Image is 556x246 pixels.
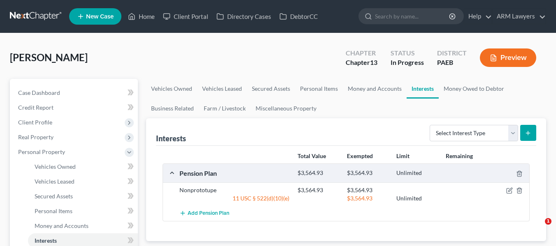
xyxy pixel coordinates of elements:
span: 13 [370,58,377,66]
strong: Total Value [298,152,326,159]
a: Money and Accounts [28,218,138,233]
a: Credit Report [12,100,138,115]
span: Real Property [18,133,54,140]
span: Secured Assets [35,193,73,200]
strong: Remaining [446,152,473,159]
span: [PERSON_NAME] [10,51,88,63]
span: Credit Report [18,104,54,111]
iframe: Intercom live chat [528,218,548,238]
div: 11 USC § 522(d)(10)(e) [175,194,293,202]
span: Money and Accounts [35,222,88,229]
a: Vehicles Leased [28,174,138,189]
a: Personal Items [28,204,138,218]
span: New Case [86,14,114,20]
div: $3,564.93 [293,169,343,177]
div: District [437,48,467,58]
a: Money Owed to Debtor [439,79,509,99]
span: Vehicles Owned [35,163,76,170]
input: Search by name... [375,9,450,24]
div: Chapter [346,48,377,58]
a: Secured Assets [247,79,295,99]
a: Home [124,9,159,24]
span: Vehicles Leased [35,178,74,185]
div: Pension Plan [175,169,293,177]
a: Directory Cases [212,9,275,24]
a: Case Dashboard [12,85,138,100]
span: Add Pension Plan [188,210,229,217]
span: Personal Items [35,207,72,214]
button: Preview [480,48,536,67]
a: Help [464,9,492,24]
strong: Limit [396,152,409,159]
span: 1 [545,218,551,225]
a: Vehicles Leased [197,79,247,99]
a: Secured Assets [28,189,138,204]
span: Case Dashboard [18,89,60,96]
div: $3,564.93 [293,186,343,194]
div: $3,564.93 [343,194,392,202]
a: Business Related [146,99,199,118]
div: Unlimited [392,194,442,202]
a: DebtorCC [275,9,322,24]
span: Interests [35,237,57,244]
span: Personal Property [18,148,65,155]
div: Status [391,48,424,58]
a: Money and Accounts [343,79,407,99]
span: Client Profile [18,119,52,126]
a: Vehicles Owned [28,159,138,174]
a: Personal Items [295,79,343,99]
div: $3,564.93 [343,169,392,177]
div: In Progress [391,58,424,67]
div: Unlimited [392,169,442,177]
a: Vehicles Owned [146,79,197,99]
a: Client Portal [159,9,212,24]
div: $3,564.93 [343,186,392,194]
a: Interests [407,79,439,99]
button: Add Pension Plan [179,206,229,221]
a: Farm / Livestock [199,99,251,118]
a: ARM Lawyers [493,9,546,24]
div: PAEB [437,58,467,67]
div: Nonprototupe [175,186,293,194]
strong: Exempted [347,152,373,159]
a: Miscellaneous Property [251,99,321,118]
div: Chapter [346,58,377,67]
div: Interests [156,133,186,143]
